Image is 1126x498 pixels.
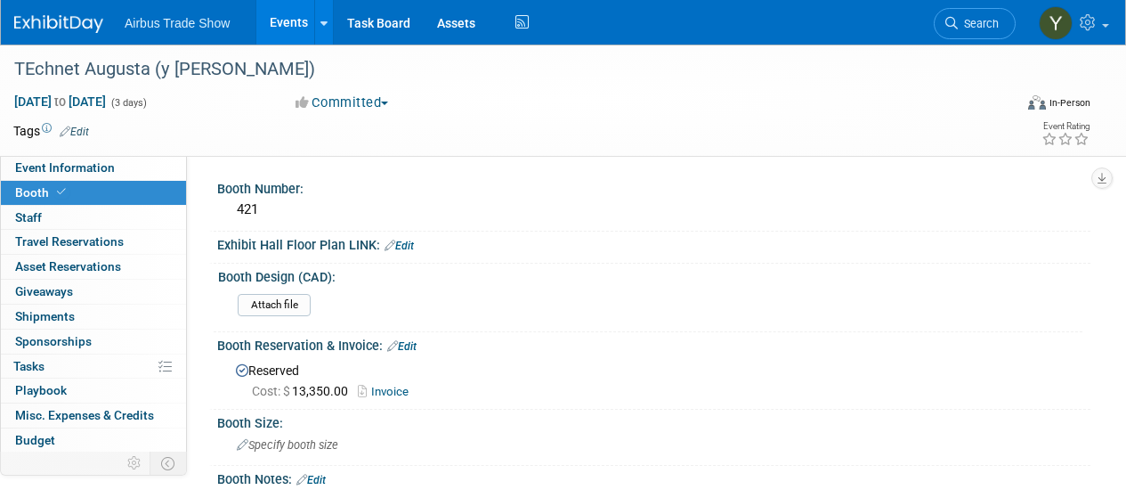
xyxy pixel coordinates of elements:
[237,438,338,452] span: Specify booth size
[8,53,999,86] div: TEchnet Augusta (y [PERSON_NAME])
[1,280,186,304] a: Giveaways
[15,160,115,175] span: Event Information
[358,385,417,398] a: Invoice
[1,330,186,354] a: Sponsorships
[217,176,1090,198] div: Booth Number:
[1,404,186,428] a: Misc. Expenses & Credits
[15,334,92,348] span: Sponsorships
[150,452,187,475] td: Toggle Event Tabs
[15,383,67,397] span: Playbook
[57,187,66,197] i: Booth reservation complete
[15,259,121,273] span: Asset Reservations
[387,340,417,353] a: Edit
[13,122,89,140] td: Tags
[218,264,1082,286] div: Booth Design (CAD):
[231,196,1077,224] div: 421
[385,240,414,252] a: Edit
[52,94,69,109] span: to
[252,384,355,398] span: 13,350.00
[15,234,124,249] span: Travel Reservations
[1,206,186,230] a: Staff
[217,332,1090,355] div: Booth Reservation & Invoice:
[958,17,999,30] span: Search
[125,16,230,30] span: Airbus Trade Show
[15,309,75,323] span: Shipments
[15,284,73,298] span: Giveaways
[217,232,1090,255] div: Exhibit Hall Floor Plan LINK:
[14,15,103,33] img: ExhibitDay
[1,181,186,205] a: Booth
[1,230,186,254] a: Travel Reservations
[1,429,186,453] a: Budget
[1,305,186,329] a: Shipments
[1,355,186,379] a: Tasks
[15,408,154,422] span: Misc. Expenses & Credits
[1,156,186,180] a: Event Information
[119,452,150,475] td: Personalize Event Tab Strip
[60,126,89,138] a: Edit
[231,357,1077,401] div: Reserved
[252,384,292,398] span: Cost: $
[15,210,42,225] span: Staff
[1,255,186,279] a: Asset Reservations
[15,433,55,447] span: Budget
[13,359,45,373] span: Tasks
[934,8,1016,39] a: Search
[109,97,147,109] span: (3 days)
[13,94,107,110] span: [DATE] [DATE]
[289,94,395,112] button: Committed
[1041,122,1090,131] div: Event Rating
[296,474,326,486] a: Edit
[217,410,1090,432] div: Booth Size:
[1049,96,1090,110] div: In-Person
[1028,95,1046,110] img: Format-Inperson.png
[1039,6,1073,40] img: Yolanda Bauza
[933,93,1090,119] div: Event Format
[1,379,186,403] a: Playbook
[217,466,1090,489] div: Booth Notes:
[15,185,69,200] span: Booth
